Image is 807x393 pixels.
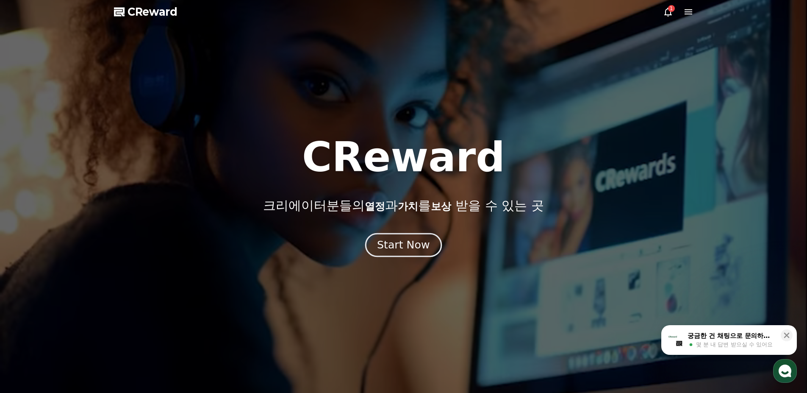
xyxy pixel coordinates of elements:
[431,201,451,212] span: 보상
[365,233,442,257] button: Start Now
[302,137,505,178] h1: CReward
[398,201,418,212] span: 가치
[663,7,673,17] a: 1
[263,198,544,213] p: 크리에이터분들의 과 를 받을 수 있는 곳
[367,242,440,250] a: Start Now
[114,5,177,19] a: CReward
[3,269,56,290] a: 홈
[131,282,141,288] span: 설정
[365,201,385,212] span: 열정
[377,238,430,252] div: Start Now
[109,269,163,290] a: 설정
[128,5,177,19] span: CReward
[56,269,109,290] a: 대화
[27,282,32,288] span: 홈
[668,5,675,12] div: 1
[78,282,88,289] span: 대화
